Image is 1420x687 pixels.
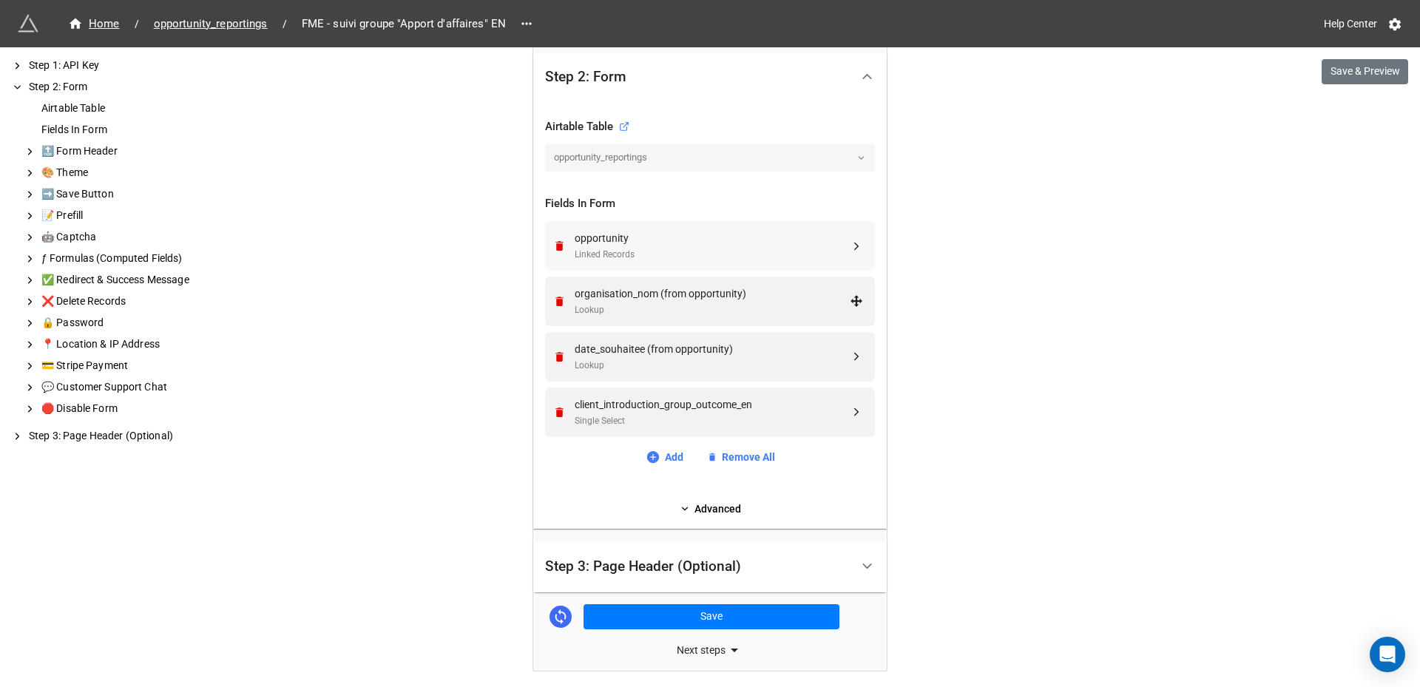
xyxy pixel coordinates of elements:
[575,230,850,246] div: opportunity
[575,396,850,413] div: client_introduction_group_outcome_en
[646,449,683,465] a: Add
[38,143,237,159] div: 🔝 Form Header
[26,428,237,444] div: Step 3: Page Header (Optional)
[38,379,237,395] div: 💬 Customer Support Chat
[38,401,237,416] div: 🛑 Disable Form
[18,13,38,34] img: miniextensions-icon.73ae0678.png
[38,165,237,180] div: 🎨 Theme
[38,251,237,266] div: ƒ Formulas (Computed Fields)
[545,195,875,213] div: Fields In Form
[38,336,237,352] div: 📍 Location & IP Address
[545,118,629,136] div: Airtable Table
[550,606,572,628] a: Sync Base Structure
[38,208,237,223] div: 📝 Prefill
[145,15,277,33] a: opportunity_reportings
[26,79,237,95] div: Step 2: Form
[135,16,139,32] li: /
[575,414,850,428] div: Single Select
[545,70,626,84] div: Step 2: Form
[553,406,570,419] a: Remove
[293,16,515,33] span: FME - suivi groupe "Apport d'affaires" EN
[575,341,850,357] div: date_souhaitee (from opportunity)
[584,604,839,629] button: Save
[545,501,875,517] a: Advanced
[68,16,120,33] div: Home
[575,359,850,373] div: Lookup
[575,285,850,302] div: organisation_nom (from opportunity)
[38,186,237,202] div: ➡️ Save Button
[38,358,237,373] div: 💳 Stripe Payment
[707,449,775,465] a: Remove All
[553,295,570,308] a: Remove
[553,240,570,252] a: Remove
[1313,10,1387,37] a: Help Center
[545,559,741,574] div: Step 3: Page Header (Optional)
[38,101,237,116] div: Airtable Table
[145,16,277,33] span: opportunity_reportings
[59,15,515,33] nav: breadcrumb
[26,58,237,73] div: Step 1: API Key
[533,541,887,593] div: Step 3: Page Header (Optional)
[59,15,129,33] a: Home
[38,272,237,288] div: ✅ Redirect & Success Message
[575,248,850,262] div: Linked Records
[38,122,237,138] div: Fields In Form
[533,53,887,101] div: Step 2: Form
[38,315,237,331] div: 🔒 Password
[575,303,850,317] div: Lookup
[533,641,887,659] div: Next steps
[38,294,237,309] div: ❌ Delete Records
[1370,637,1405,672] div: Open Intercom Messenger
[533,101,887,529] div: Step 2: Form
[38,229,237,245] div: 🤖 Captcha
[553,351,570,363] a: Remove
[283,16,287,32] li: /
[1322,59,1408,84] button: Save & Preview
